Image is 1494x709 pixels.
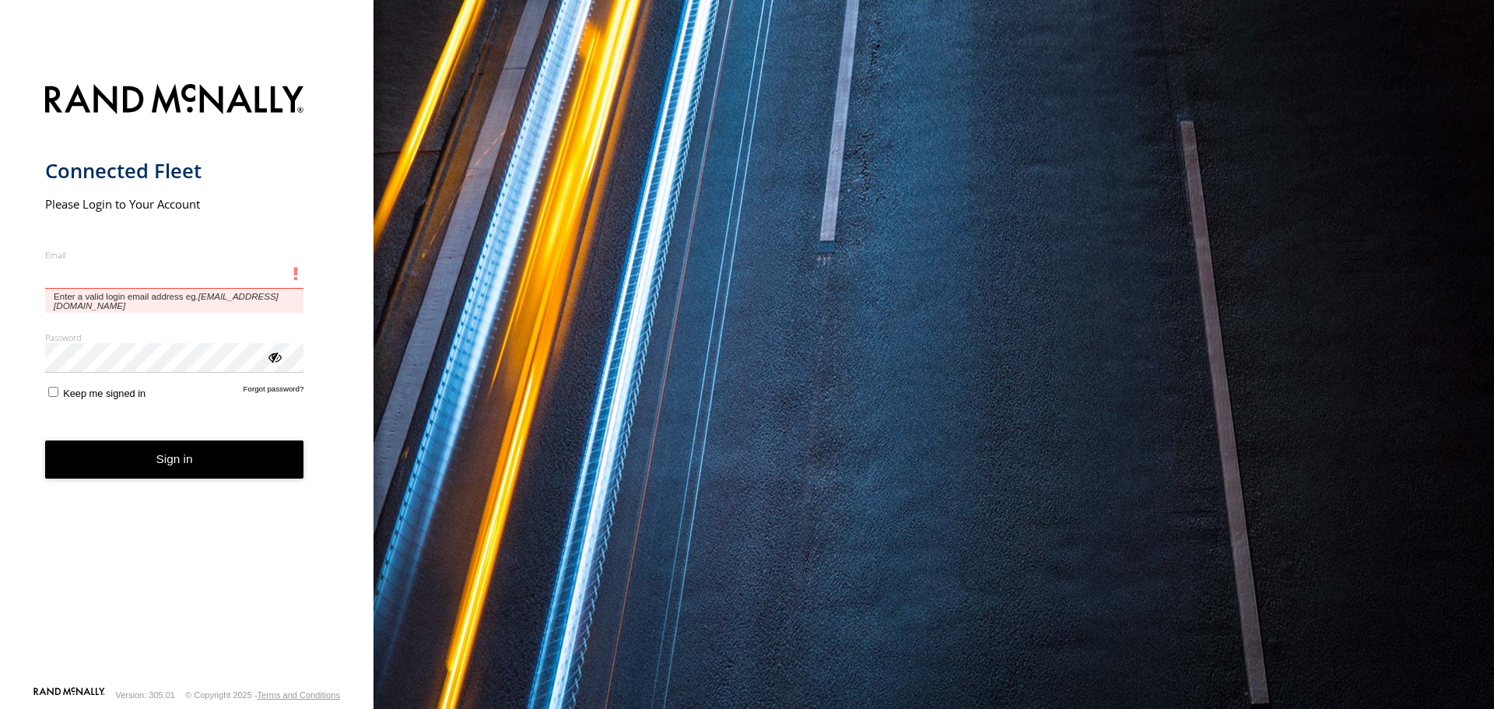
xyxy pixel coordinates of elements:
[266,349,282,364] div: ViewPassword
[45,81,304,121] img: Rand McNally
[45,196,304,212] h2: Please Login to Your Account
[45,332,304,343] label: Password
[185,690,340,700] div: © Copyright 2025 -
[116,690,175,700] div: Version: 305.01
[45,289,304,313] span: Enter a valid login email address eg.
[63,388,146,399] span: Keep me signed in
[244,384,304,399] a: Forgot password?
[45,158,304,184] h1: Connected Fleet
[45,75,329,686] form: main
[45,249,304,261] label: Email
[54,292,279,311] em: [EMAIL_ADDRESS][DOMAIN_NAME]
[258,690,340,700] a: Terms and Conditions
[48,387,58,397] input: Keep me signed in
[45,440,304,479] button: Sign in
[33,687,105,703] a: Visit our Website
